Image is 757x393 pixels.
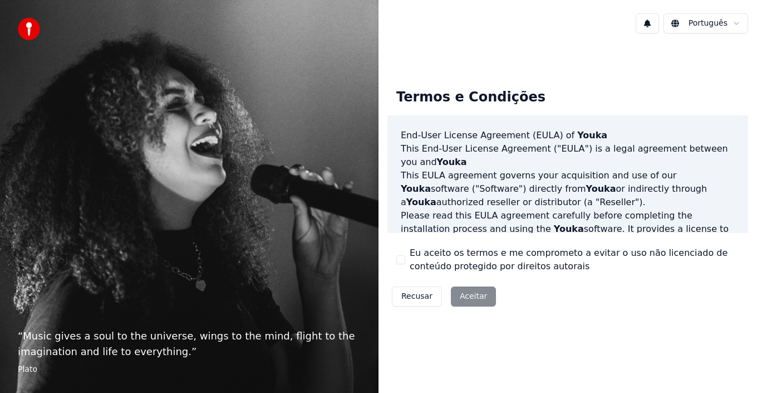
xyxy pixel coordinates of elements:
[401,183,431,194] span: Youka
[586,183,616,194] span: Youka
[437,157,467,167] span: Youka
[18,328,361,360] p: “ Music gives a soul to the universe, wings to the mind, flight to the imagination and life to ev...
[392,287,442,307] button: Recusar
[577,130,607,140] span: Youka
[410,246,739,273] label: Eu aceito os termos e me comprometo a evitar o uso não licenciado de conteúdo protegido por direi...
[18,364,361,375] footer: Plato
[401,129,735,142] h3: End-User License Agreement (EULA) of
[401,169,735,209] p: This EULA agreement governs your acquisition and use of our software ("Software") directly from o...
[401,209,735,263] p: Please read this EULA agreement carefully before completing the installation process and using th...
[387,80,554,115] div: Termos e Condições
[406,197,436,207] span: Youka
[18,18,40,40] img: youka
[554,224,584,234] span: Youka
[401,142,735,169] p: This End-User License Agreement ("EULA") is a legal agreement between you and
